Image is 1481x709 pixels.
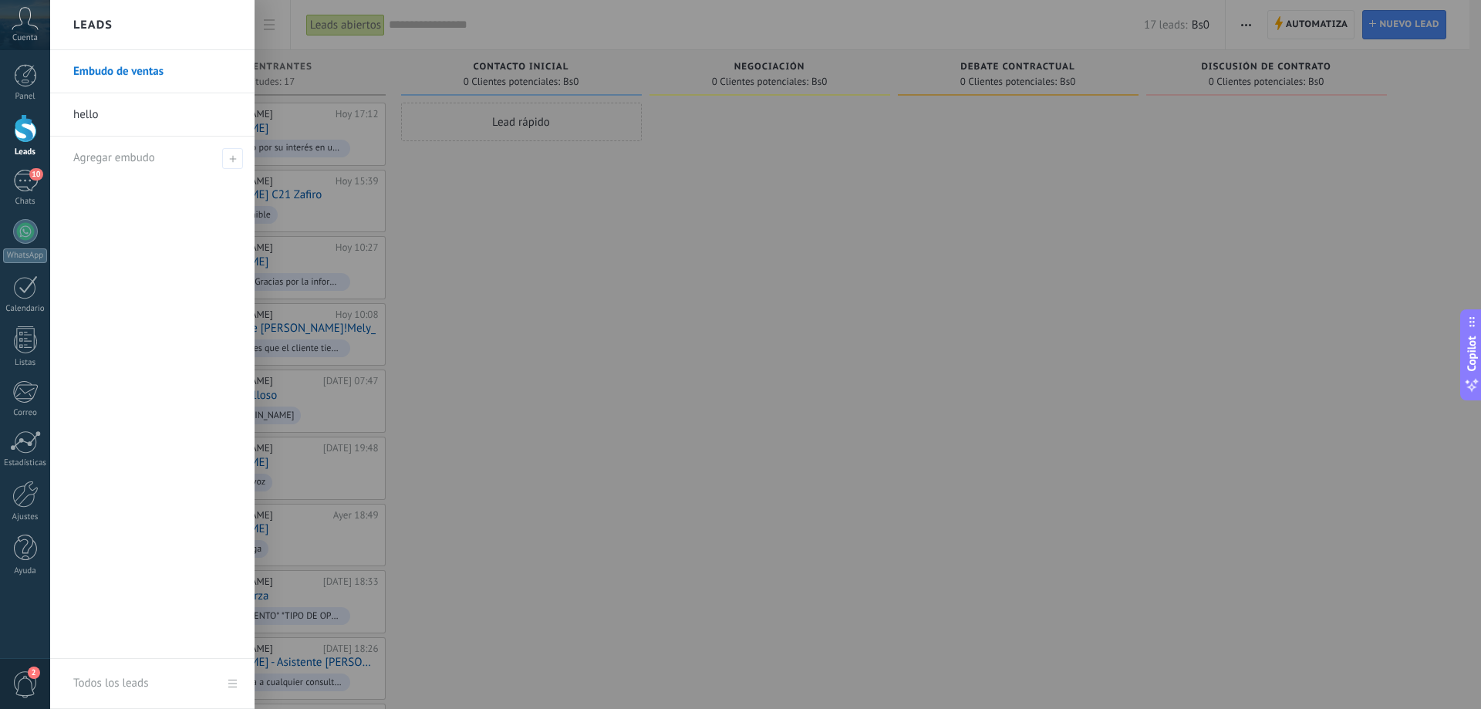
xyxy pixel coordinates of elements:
[3,92,48,102] div: Panel
[3,512,48,522] div: Ajustes
[3,566,48,576] div: Ayuda
[3,248,47,263] div: WhatsApp
[28,667,40,679] span: 2
[73,93,239,137] a: hello
[12,33,38,43] span: Cuenta
[73,662,148,705] div: Todos los leads
[73,1,113,49] h2: Leads
[50,659,255,709] a: Todos los leads
[73,150,155,165] span: Agregar embudo
[3,304,48,314] div: Calendario
[3,408,48,418] div: Correo
[73,50,239,93] a: Embudo de ventas
[222,148,243,169] span: Agregar embudo
[3,458,48,468] div: Estadísticas
[3,197,48,207] div: Chats
[3,147,48,157] div: Leads
[1464,336,1479,371] span: Copilot
[29,168,42,181] span: 10
[3,358,48,368] div: Listas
